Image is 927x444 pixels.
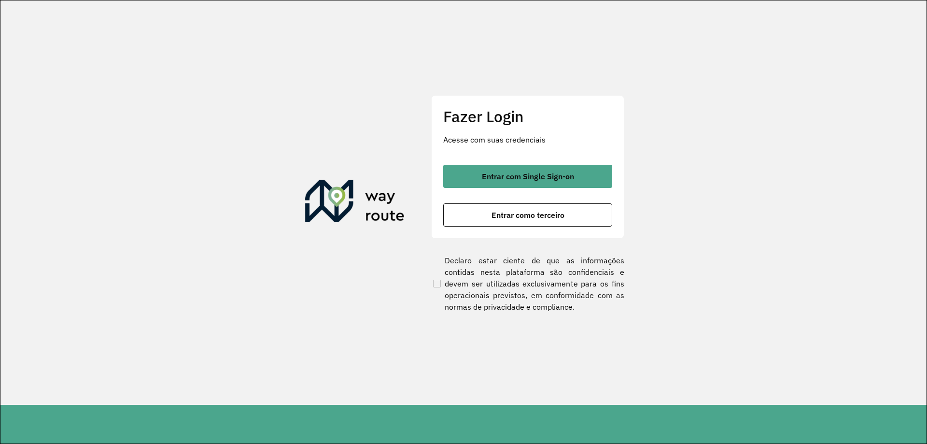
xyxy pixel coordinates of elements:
button: button [443,165,612,188]
h2: Fazer Login [443,107,612,126]
button: button [443,203,612,227]
span: Entrar com Single Sign-on [482,172,574,180]
label: Declaro estar ciente de que as informações contidas nesta plataforma são confidenciais e devem se... [431,255,624,313]
img: Roteirizador AmbevTech [305,180,405,226]
p: Acesse com suas credenciais [443,134,612,145]
span: Entrar como terceiro [492,211,564,219]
